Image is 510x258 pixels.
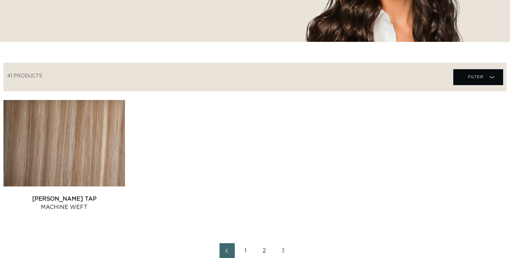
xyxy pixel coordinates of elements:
[453,69,503,85] summary: Filter
[7,74,42,79] span: 41 products
[468,70,483,83] span: Filter
[3,195,125,211] a: [PERSON_NAME] Tap Machine Weft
